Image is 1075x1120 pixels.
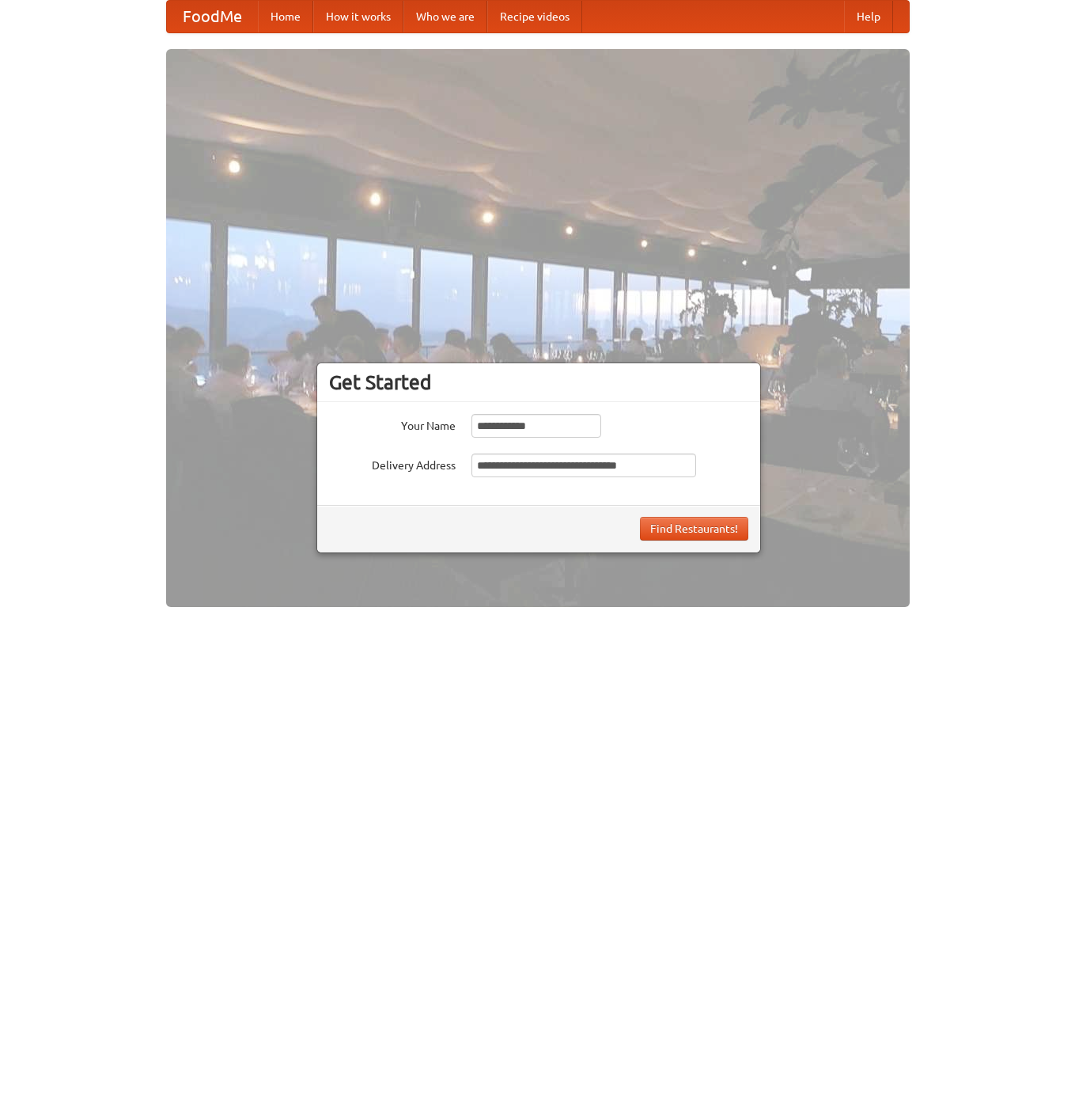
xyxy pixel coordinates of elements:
a: How it works [313,1,403,32]
a: Help [844,1,893,32]
button: Find Restaurants! [640,517,748,541]
a: Who we are [403,1,487,32]
label: Delivery Address [329,454,456,473]
h3: Get Started [329,370,748,394]
label: Your Name [329,414,456,434]
a: Recipe videos [487,1,582,32]
a: FoodMe [167,1,258,32]
a: Home [258,1,313,32]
